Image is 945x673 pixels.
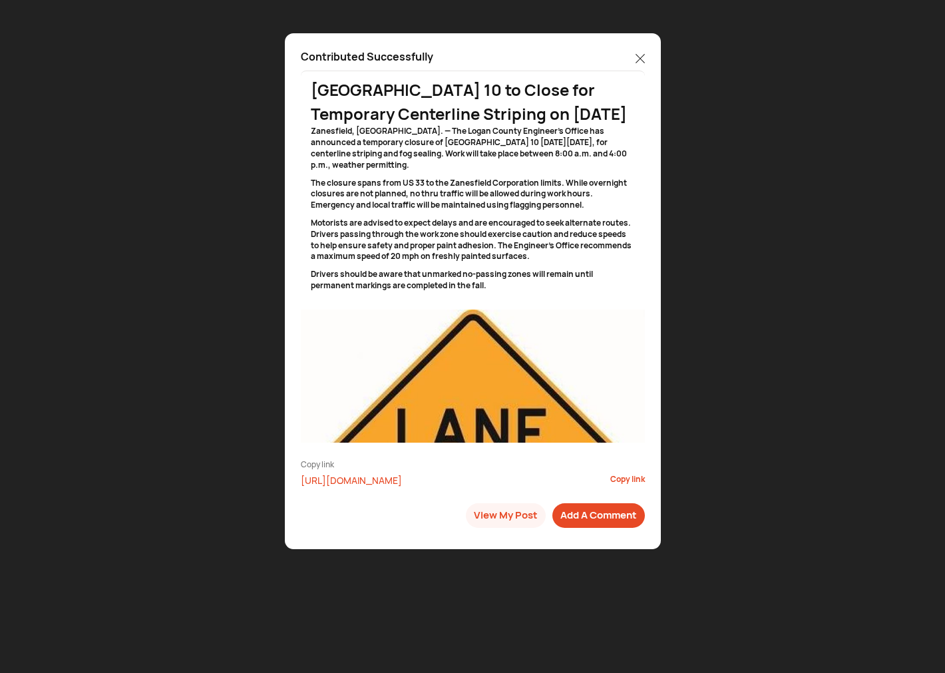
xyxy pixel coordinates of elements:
div: Copy link [610,473,645,487]
p: The closure spans from US 33 to the Zanesfield Corporation limits. While overnight closures are n... [311,178,635,211]
div: Copy link [301,459,645,471]
button: Add A Comment [552,503,645,528]
img: resizeImage [301,310,645,443]
p: Zanesfield, [GEOGRAPHIC_DATA]. — The Logan County Engineer’s Office has announced a temporary clo... [311,126,635,170]
div: [URL][DOMAIN_NAME] [301,473,593,487]
p: Motorists are advised to expect delays and are encouraged to seek alternate routes. Drivers passi... [311,218,635,262]
div: [GEOGRAPHIC_DATA] 10 to Close for Temporary Centerline Striping on [DATE] [311,78,635,126]
p: Drivers should be aware that unmarked no-passing zones will remain until permanent markings are c... [311,269,635,292]
p: Contributed Successfully [301,49,433,64]
button: View My Post [466,503,546,528]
